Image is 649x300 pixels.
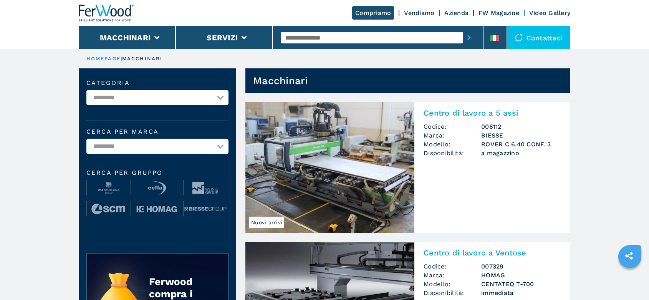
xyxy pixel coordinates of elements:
[481,122,561,131] h3: 008112
[245,102,414,233] img: Centro di lavoro a 5 assi BIESSE ROVER C 6.40 CONF. 3
[481,140,561,149] h3: ROVER C 6.40 CONF. 3
[424,140,481,149] span: Modello:
[207,33,238,42] button: Servizi
[184,201,227,217] img: image
[424,262,481,271] span: Codice:
[481,262,561,271] h3: 007329
[515,34,523,41] img: Contattaci
[478,9,519,17] a: FW Magazine
[122,55,162,62] p: macchinari
[86,170,228,176] span: Cerca per Gruppo
[424,149,481,157] span: Disponibilità:
[444,9,469,17] a: Azienda
[249,217,284,228] span: Nuovi arrivi
[100,33,151,42] button: Macchinari
[481,271,561,280] h3: HOMAG
[463,29,475,46] button: submit-button
[424,288,481,297] span: Disponibilità:
[424,131,481,140] span: Marca:
[184,180,227,196] img: image
[529,9,570,17] a: Video Gallery
[352,6,394,20] a: Compriamo
[481,288,561,297] span: immediata
[481,280,561,288] h3: CENTATEQ T-700
[86,129,228,135] label: Cerca per marca
[424,280,481,288] span: Modello:
[424,122,481,131] span: Codice:
[481,149,561,157] span: a magazzino
[135,180,179,196] img: image
[424,271,481,280] span: Marca:
[86,56,121,61] a: HOMEPAGE
[135,201,179,217] img: image
[619,246,639,265] a: sharethis
[507,26,571,49] div: Contattaci
[86,80,228,86] label: Categoria
[245,102,570,233] a: Centro di lavoro a 5 assi BIESSE ROVER C 6.40 CONF. 3Nuovi arriviCentro di lavoro a 5 assiCodice:...
[481,131,561,140] h3: BIESSE
[424,108,561,118] h2: Centro di lavoro a 5 assi
[87,180,131,196] img: image
[87,201,131,217] img: image
[79,5,134,22] img: Ferwood
[616,265,643,294] iframe: Chat
[424,248,561,257] h2: Centro di lavoro a Ventose
[404,9,434,17] a: Vendiamo
[253,75,308,87] h1: Macchinari
[121,56,122,61] span: |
